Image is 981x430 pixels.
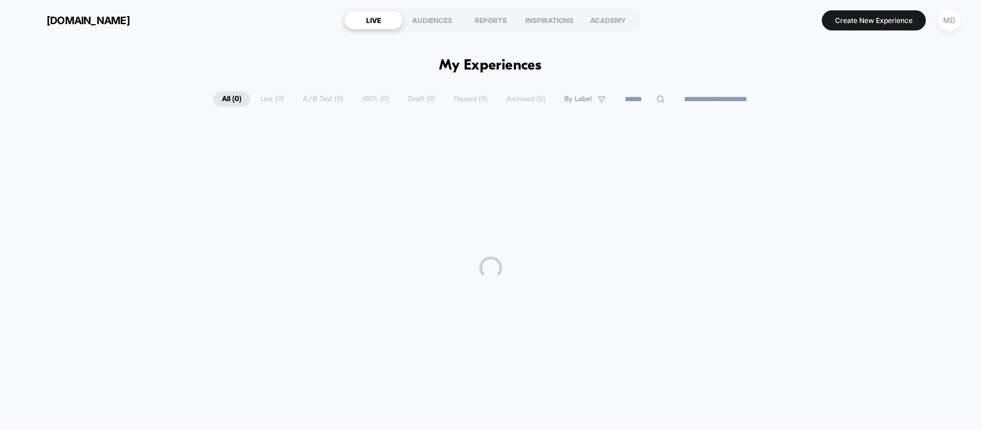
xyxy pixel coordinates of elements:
span: [DOMAIN_NAME] [47,14,130,26]
span: By Label [564,95,592,103]
button: MD [934,9,964,32]
div: INSPIRATIONS [520,11,579,29]
div: AUDIENCES [403,11,461,29]
div: REPORTS [461,11,520,29]
button: Create New Experience [822,10,926,30]
div: LIVE [344,11,403,29]
h1: My Experiences [439,57,542,74]
span: All ( 0 ) [213,91,250,107]
div: ACADEMY [579,11,637,29]
div: MD [938,9,960,32]
button: [DOMAIN_NAME] [17,11,133,29]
